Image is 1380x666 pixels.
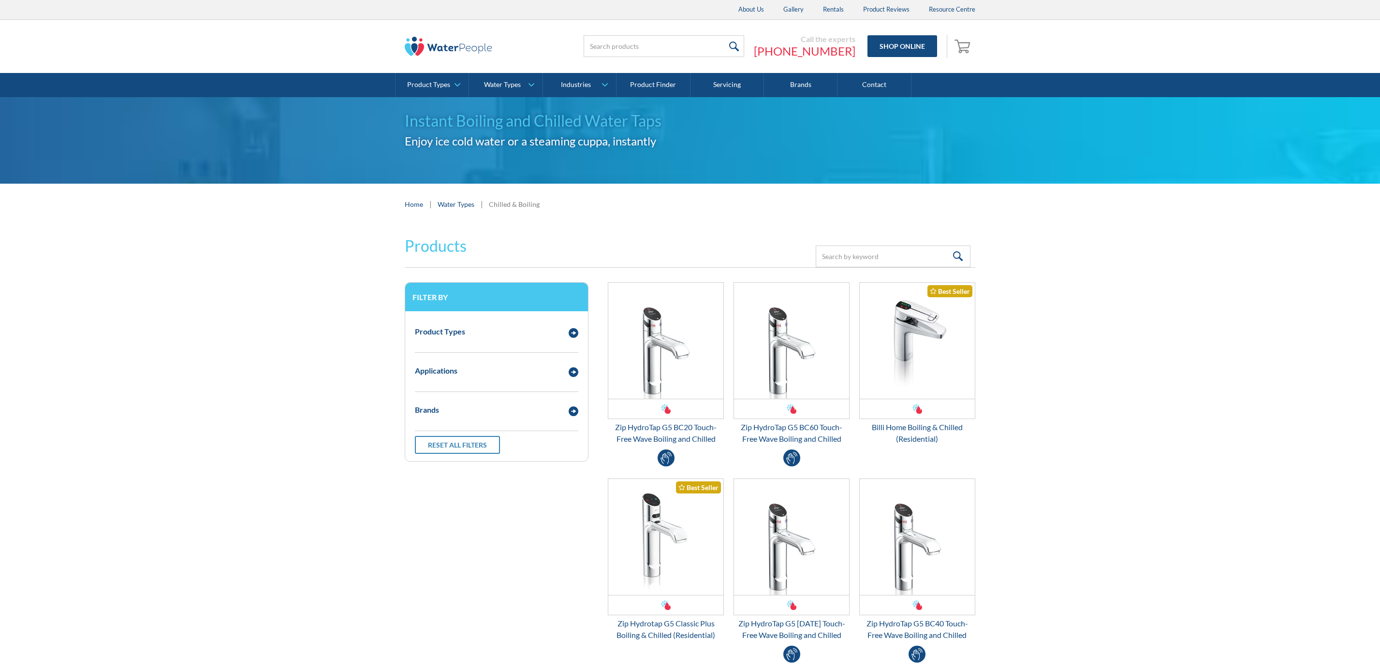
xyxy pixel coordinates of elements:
div: Call the experts [754,34,855,44]
div: Zip HydroTap G5 BC20 Touch-Free Wave Boiling and Chilled [608,421,724,445]
a: Product Types [396,73,469,97]
img: Zip HydroTap G5 BC100 Touch-Free Wave Boiling and Chilled [734,479,849,595]
img: The Water People [405,37,492,56]
img: Zip HydroTap G5 BC20 Touch-Free Wave Boiling and Chilled [608,283,723,399]
div: Water Types [484,81,521,89]
a: Zip HydroTap G5 BC20 Touch-Free Wave Boiling and ChilledZip HydroTap G5 BC20 Touch-Free Wave Boil... [608,282,724,445]
img: Zip HydroTap G5 BC40 Touch-Free Wave Boiling and Chilled [860,479,975,595]
a: Zip HydroTap G5 BC60 Touch-Free Wave Boiling and ChilledZip HydroTap G5 BC60 Touch-Free Wave Boil... [734,282,850,445]
a: Open empty cart [952,35,975,58]
h3: Filter by [412,292,581,302]
a: Home [405,199,423,209]
h2: Enjoy ice cold water or a steaming cuppa, instantly [405,132,975,150]
div: Best Seller [927,285,972,297]
div: Best Seller [676,481,721,493]
input: Search products [584,35,744,57]
div: Applications [415,365,457,376]
a: Zip HydroTap G5 BC40 Touch-Free Wave Boiling and ChilledZip HydroTap G5 BC40 Touch-Free Wave Boil... [859,478,975,641]
h2: Products [405,234,467,258]
div: Industries [561,81,591,89]
img: Zip Hydrotap G5 Classic Plus Boiling & Chilled (Residential) [608,479,723,595]
a: Brands [764,73,837,97]
div: Zip HydroTap G5 BC40 Touch-Free Wave Boiling and Chilled [859,618,975,641]
a: Billi Home Boiling & Chilled (Residential)Best SellerBilli Home Boiling & Chilled (Residential) [859,282,975,445]
a: Servicing [690,73,764,97]
input: Search by keyword [816,246,970,267]
h1: Instant Boiling and Chilled Water Taps [405,109,975,132]
a: Zip Hydrotap G5 Classic Plus Boiling & Chilled (Residential)Best SellerZip Hydrotap G5 Classic Pl... [608,478,724,641]
div: | [479,198,484,210]
div: | [428,198,433,210]
div: Zip HydroTap G5 [DATE] Touch-Free Wave Boiling and Chilled [734,618,850,641]
a: Product Finder [617,73,690,97]
img: Billi Home Boiling & Chilled (Residential) [860,283,975,399]
div: Product Types [407,81,450,89]
a: Zip HydroTap G5 BC100 Touch-Free Wave Boiling and ChilledZip HydroTap G5 [DATE] Touch-Free Wave B... [734,478,850,641]
div: Brands [415,404,439,416]
div: Zip Hydrotap G5 Classic Plus Boiling & Chilled (Residential) [608,618,724,641]
div: Chilled & Boiling [489,199,540,209]
div: Zip HydroTap G5 BC60 Touch-Free Wave Boiling and Chilled [734,421,850,445]
a: Water Types [469,73,542,97]
div: Billi Home Boiling & Chilled (Residential) [859,421,975,445]
a: Reset all filters [415,436,500,454]
a: Industries [543,73,616,97]
img: shopping cart [954,38,973,54]
a: Shop Online [867,35,937,57]
img: Zip HydroTap G5 BC60 Touch-Free Wave Boiling and Chilled [734,283,849,399]
a: Water Types [438,199,474,209]
a: [PHONE_NUMBER] [754,44,855,58]
a: Contact [837,73,911,97]
div: Product Types [415,326,465,337]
